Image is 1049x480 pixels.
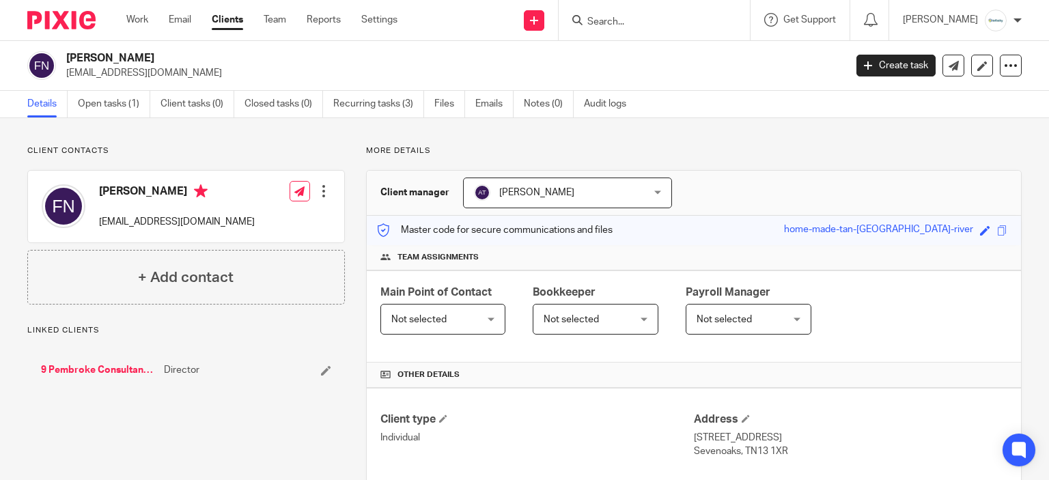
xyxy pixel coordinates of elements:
[524,91,574,117] a: Notes (0)
[856,55,936,76] a: Create task
[783,15,836,25] span: Get Support
[397,252,479,263] span: Team assignments
[126,13,148,27] a: Work
[784,223,973,238] div: home-made-tan-[GEOGRAPHIC_DATA]-river
[584,91,637,117] a: Audit logs
[333,91,424,117] a: Recurring tasks (3)
[686,287,770,298] span: Payroll Manager
[499,188,574,197] span: [PERSON_NAME]
[377,223,613,237] p: Master code for secure communications and files
[66,66,836,80] p: [EMAIL_ADDRESS][DOMAIN_NAME]
[99,184,255,201] h4: [PERSON_NAME]
[27,145,345,156] p: Client contacts
[194,184,208,198] i: Primary
[212,13,243,27] a: Clients
[434,91,465,117] a: Files
[169,13,191,27] a: Email
[985,10,1007,31] img: Infinity%20Logo%20with%20Whitespace%20.png
[694,431,1007,444] p: [STREET_ADDRESS]
[544,315,599,324] span: Not selected
[164,363,199,377] span: Director
[380,186,449,199] h3: Client manager
[41,363,157,377] a: 9 Pembroke Consultancy Ltd
[99,215,255,229] p: [EMAIL_ADDRESS][DOMAIN_NAME]
[42,184,85,228] img: svg%3E
[397,369,460,380] span: Other details
[160,91,234,117] a: Client tasks (0)
[27,51,56,80] img: svg%3E
[27,325,345,336] p: Linked clients
[533,287,596,298] span: Bookkeeper
[307,13,341,27] a: Reports
[903,13,978,27] p: [PERSON_NAME]
[475,91,514,117] a: Emails
[380,431,694,444] p: Individual
[380,287,492,298] span: Main Point of Contact
[586,16,709,29] input: Search
[391,315,447,324] span: Not selected
[361,13,397,27] a: Settings
[694,444,1007,458] p: Sevenoaks, TN13 1XR
[474,184,490,201] img: svg%3E
[366,145,1022,156] p: More details
[380,412,694,427] h4: Client type
[78,91,150,117] a: Open tasks (1)
[27,91,68,117] a: Details
[66,51,682,66] h2: [PERSON_NAME]
[264,13,286,27] a: Team
[27,11,96,29] img: Pixie
[244,91,323,117] a: Closed tasks (0)
[697,315,752,324] span: Not selected
[694,412,1007,427] h4: Address
[138,267,234,288] h4: + Add contact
